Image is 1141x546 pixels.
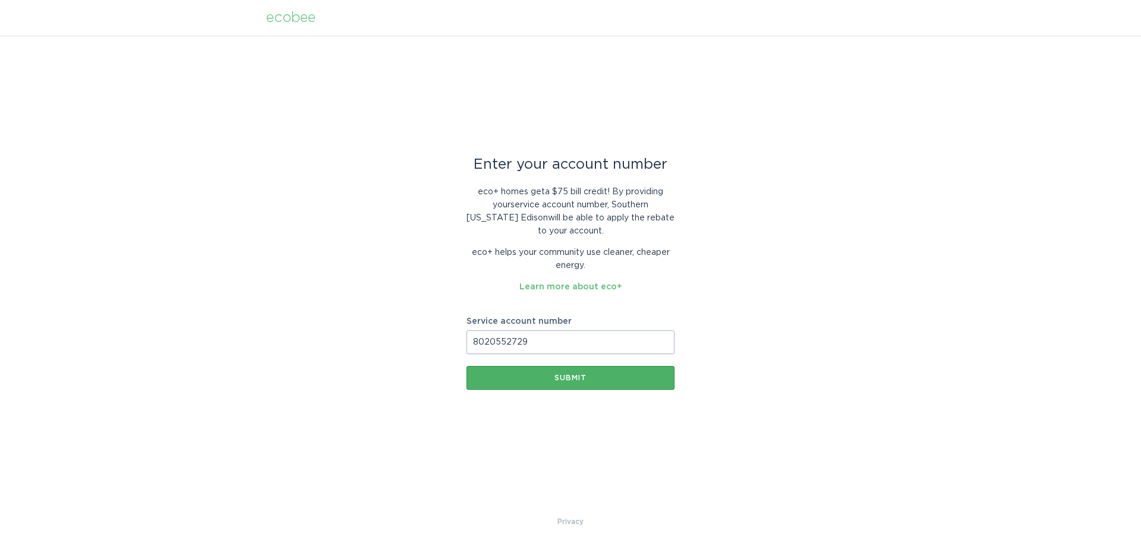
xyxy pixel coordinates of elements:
div: Enter your account number [467,158,674,171]
div: ecobee [266,11,316,24]
div: Submit [472,374,669,381]
a: Learn more about eco+ [519,283,622,291]
a: Privacy Policy & Terms of Use [557,515,584,528]
p: eco+ homes get a $75 bill credit ! By providing your service account number , Southern [US_STATE]... [467,185,674,238]
label: Service account number [467,317,674,326]
button: Submit [467,366,674,390]
p: eco+ helps your community use cleaner, cheaper energy. [467,246,674,272]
